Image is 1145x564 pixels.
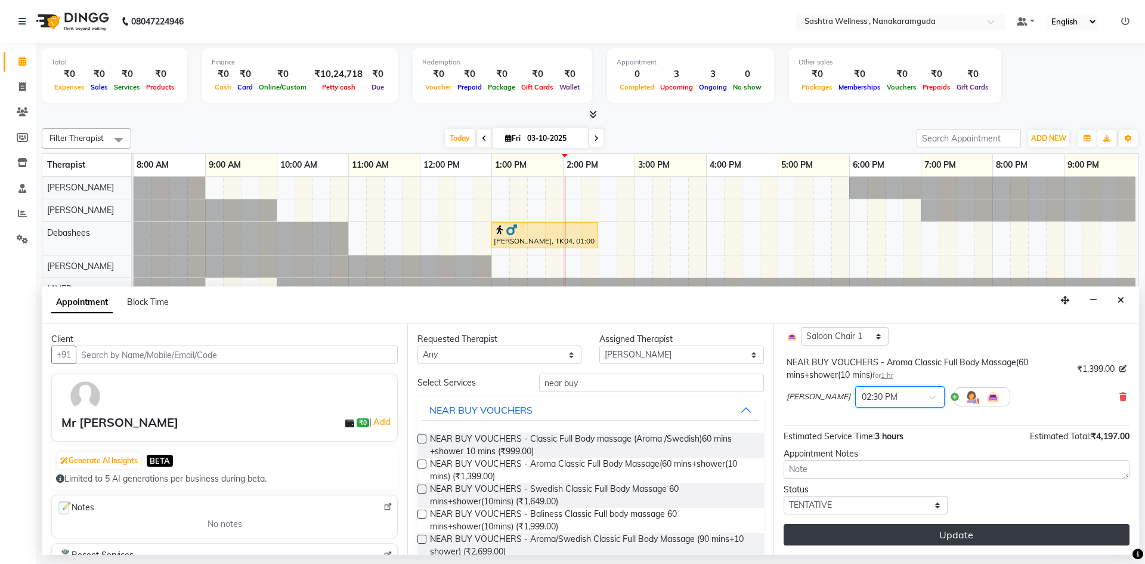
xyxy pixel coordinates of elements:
div: ₹10,24,718 [310,67,367,81]
span: Filter Therapist [49,133,104,143]
span: Voucher [422,83,454,91]
img: Interior.png [787,331,797,342]
span: NEAR BUY VOUCHERS - Classic Full Body massage (Aroma /Swedish)60 mins +shower 10 mins (₹999.00) [430,433,754,458]
a: Add [372,415,392,429]
span: | [369,415,392,429]
div: Requested Therapist [417,333,581,346]
div: ₹0 [88,67,111,81]
div: ₹0 [485,67,518,81]
button: Close [1112,291,1129,310]
span: ₹0 [357,418,369,428]
span: Gift Cards [518,83,556,91]
div: ₹0 [234,67,256,81]
a: 1:00 PM [492,156,530,174]
a: 9:00 PM [1064,156,1102,174]
div: Status [784,483,948,496]
a: 7:00 PM [921,156,959,174]
div: Mr [PERSON_NAME] [61,414,178,432]
div: ₹0 [256,67,310,81]
span: Recent Services [57,548,134,563]
a: 11:00 AM [349,156,392,174]
span: Cash [212,83,234,91]
span: Upcoming [657,83,696,91]
span: Debashees [47,227,90,238]
div: Select Services [409,377,530,389]
span: No show [730,83,765,91]
span: Prepaids [920,83,954,91]
div: Other sales [799,57,992,67]
div: ₹0 [920,67,954,81]
a: 6:00 PM [850,156,887,174]
span: Expenses [51,83,88,91]
div: NEAR BUY VOUCHERS - Aroma Classic Full Body Massage(60 mins+shower(10 mins) [787,356,1072,381]
span: Completed [617,83,657,91]
img: avatar [68,379,103,414]
div: Limited to 5 AI generations per business during beta. [56,473,393,485]
span: Today [445,129,475,147]
span: Prepaid [454,83,485,91]
div: 3 [696,67,730,81]
span: Vouchers [884,83,920,91]
input: 2025-10-03 [524,130,583,147]
span: Memberships [835,83,884,91]
div: Appointment [617,57,765,67]
div: Assigned Therapist [599,333,763,346]
input: Search by service name [539,374,764,392]
div: ₹0 [422,67,454,81]
b: 08047224946 [131,5,184,38]
span: Therapist [47,159,85,170]
span: Estimated Total: [1030,431,1091,442]
span: NEAR BUY VOUCHERS - Aroma Classic Full Body Massage(60 mins+shower(10 mins) (₹1,399.00) [430,458,754,483]
span: JAVED [47,283,72,294]
span: Card [234,83,256,91]
span: No notes [208,518,242,531]
button: Generate AI Insights [57,452,141,469]
img: logo [30,5,112,38]
span: Wallet [556,83,583,91]
div: ₹0 [954,67,992,81]
div: Client [51,333,398,346]
div: ₹0 [111,67,143,81]
span: [PERSON_NAME] [47,182,114,193]
button: NEAR BUY VOUCHERS [422,399,759,421]
a: 12:00 PM [420,156,463,174]
div: Total [51,57,178,67]
span: [PERSON_NAME] [787,391,850,403]
button: Update [784,524,1129,545]
span: Due [369,83,387,91]
div: ₹0 [212,67,234,81]
span: ₹4,197.00 [1091,431,1129,442]
div: ₹0 [367,67,388,81]
div: NEAR BUY VOUCHERS [429,403,533,417]
div: [PERSON_NAME], TK04, 01:00 PM-02:30 PM, CLASSIC MASSAGES -Aromatherapy (90 mins ) [493,224,597,246]
i: Edit price [1119,365,1127,372]
span: 3 hours [875,431,903,442]
span: Packages [799,83,835,91]
span: Notes [57,500,94,516]
a: 9:00 AM [206,156,244,174]
div: ₹0 [518,67,556,81]
span: Package [485,83,518,91]
span: Estimated Service Time: [784,431,875,442]
a: 4:00 PM [707,156,744,174]
button: +91 [51,346,76,364]
div: ₹0 [143,67,178,81]
small: for [872,371,893,380]
span: NEAR BUY VOUCHERS - Aroma/Swedish Classic Full Body Massage (90 mins+10 shower) (₹2,699.00) [430,533,754,558]
div: ₹0 [884,67,920,81]
div: 0 [617,67,657,81]
div: ₹0 [454,67,485,81]
span: 1 hr [881,371,893,380]
span: Fri [502,134,524,143]
div: 3 [657,67,696,81]
div: ₹0 [799,67,835,81]
input: Search by Name/Mobile/Email/Code [76,346,398,364]
span: Appointment [51,292,113,313]
span: [PERSON_NAME] [47,261,114,272]
div: Redemption [422,57,583,67]
span: Services [111,83,143,91]
a: 10:00 AM [277,156,320,174]
span: Products [143,83,178,91]
img: Hairdresser.png [964,390,979,404]
div: Appointment Notes [784,448,1129,460]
